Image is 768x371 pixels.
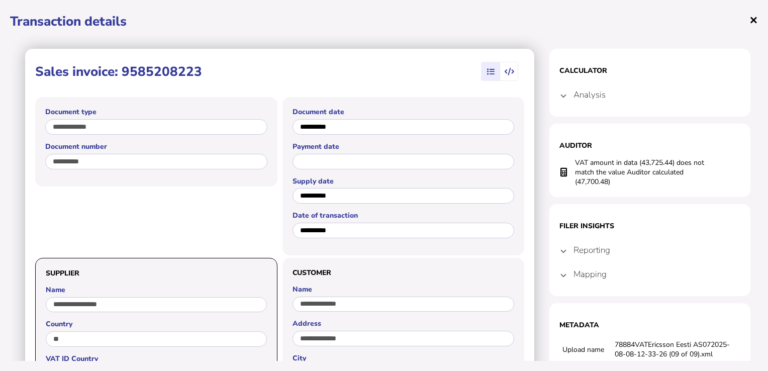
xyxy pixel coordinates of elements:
[46,268,267,278] h3: Supplier
[612,337,740,362] td: 78884VATEricsson Eesti AS072025-08-08-12-33-26 (09 of 09).xml
[573,89,606,101] h4: Analysis
[559,82,740,107] mat-expansion-panel-header: Analysis
[293,107,515,117] label: Document date
[559,221,740,231] h1: Filer Insights
[560,172,567,173] i: Failed Engine check
[482,62,500,80] mat-button-toggle: View summary
[500,62,518,80] mat-button-toggle: View transaction data
[35,63,202,80] h1: Sales invoice: 9585208223
[293,319,515,328] label: Address
[559,141,740,150] h1: Auditor
[749,10,758,29] span: ×
[10,13,758,30] h1: Transaction details
[46,285,267,295] label: Name
[559,262,740,286] mat-expansion-panel-header: Mapping
[46,319,267,329] label: Country
[46,354,267,363] label: VAT ID Country
[574,157,715,187] td: VAT amount in data (43,725.44) does not match the value Auditor calculated (47,700.48)
[45,142,267,151] label: Document number
[293,142,515,151] label: Payment date
[559,337,612,362] td: Upload name
[293,268,515,277] h3: Customer
[559,238,740,262] mat-expansion-panel-header: Reporting
[45,107,267,117] label: Document type
[559,320,740,330] h1: Metadata
[293,285,515,294] label: Name
[293,353,515,363] label: City
[293,176,515,186] label: Supply date
[559,66,740,75] h1: Calculator
[573,244,610,256] h4: Reporting
[573,268,607,280] h4: Mapping
[293,211,515,220] label: Date of transaction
